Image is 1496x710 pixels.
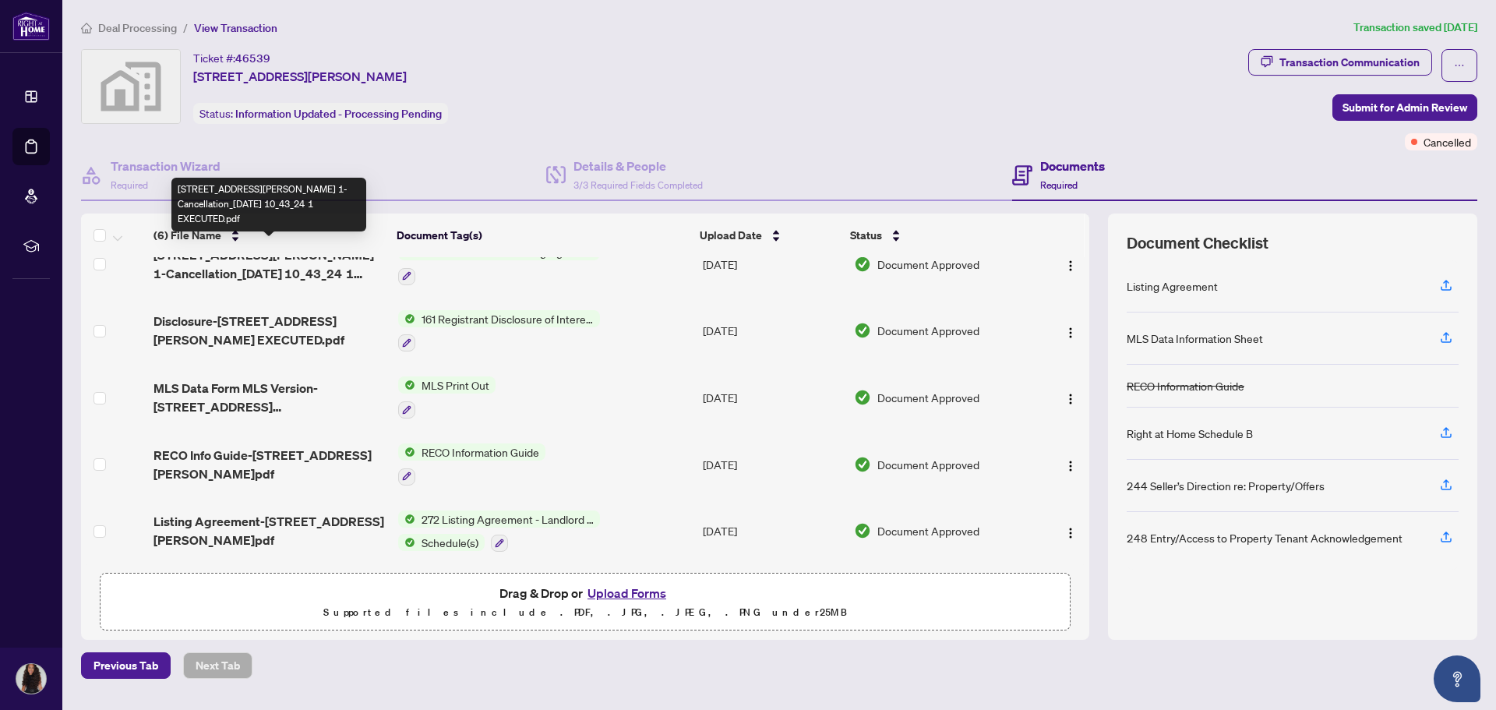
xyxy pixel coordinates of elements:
img: Status Icon [398,510,415,528]
div: RECO Information Guide [1127,377,1244,394]
button: Status Icon214 Cancellation of Listing Agreement - Authority to Offer for Lease [398,243,600,285]
div: 248 Entry/Access to Property Tenant Acknowledgement [1127,529,1402,546]
span: Submit for Admin Review [1343,95,1467,120]
span: Upload Date [700,227,762,244]
div: Transaction Communication [1279,50,1420,75]
img: Document Status [854,389,871,406]
th: Upload Date [693,214,844,257]
td: [DATE] [697,364,848,431]
img: Status Icon [398,310,415,327]
h4: Transaction Wizard [111,157,221,175]
span: Previous Tab [93,653,158,678]
span: RECO Info Guide-[STREET_ADDRESS][PERSON_NAME]pdf [153,446,385,483]
img: Logo [1064,460,1077,472]
div: [STREET_ADDRESS][PERSON_NAME] 1-Cancellation_[DATE] 10_43_24 1 EXECUTED.pdf [171,178,366,231]
img: Logo [1064,393,1077,405]
button: Logo [1058,318,1083,343]
button: Status Icon272 Listing Agreement - Landlord Designated Representation Agreement Authority to Offe... [398,510,600,553]
span: 272 Listing Agreement - Landlord Designated Representation Agreement Authority to Offer for Lease [415,510,600,528]
span: Drag & Drop or [499,583,671,603]
h4: Details & People [573,157,703,175]
li: / [183,19,188,37]
span: Deal Processing [98,21,177,35]
button: Logo [1058,252,1083,277]
img: svg%3e [82,50,180,123]
img: Status Icon [398,376,415,394]
th: Status [844,214,1032,257]
button: Status IconMLS Print Out [398,376,496,419]
img: Document Status [854,456,871,473]
img: Document Status [854,256,871,273]
button: Logo [1058,518,1083,543]
h4: Documents [1040,157,1105,175]
span: 46539 [235,51,270,65]
button: Open asap [1434,655,1480,702]
span: 3/3 Required Fields Completed [573,179,703,191]
span: View Transaction [194,21,277,35]
span: Information Updated - Processing Pending [235,107,442,121]
span: Required [1040,179,1078,191]
span: Required [111,179,148,191]
span: Cancelled [1424,133,1471,150]
td: [DATE] [697,231,848,298]
span: Document Approved [877,256,979,273]
span: [STREET_ADDRESS][PERSON_NAME] 1-Cancellation_[DATE] 10_43_24 1 EXECUTED.pdf [153,245,385,283]
img: Status Icon [398,443,415,461]
span: MLS Data Form MLS Version-[STREET_ADDRESS][PERSON_NAME]pdf [153,379,385,416]
span: (6) File Name [153,227,221,244]
img: Document Status [854,522,871,539]
div: Ticket #: [193,49,270,67]
img: Status Icon [398,534,415,551]
span: ellipsis [1454,60,1465,71]
button: Submit for Admin Review [1332,94,1477,121]
span: RECO Information Guide [415,443,545,461]
span: MLS Print Out [415,376,496,394]
article: Transaction saved [DATE] [1353,19,1477,37]
span: Document Approved [877,522,979,539]
th: (6) File Name [147,214,390,257]
div: Status: [193,103,448,124]
button: Upload Forms [583,583,671,603]
div: Right at Home Schedule B [1127,425,1253,442]
div: MLS Data Information Sheet [1127,330,1263,347]
span: [STREET_ADDRESS][PERSON_NAME] [193,67,407,86]
button: Previous Tab [81,652,171,679]
span: Schedule(s) [415,534,485,551]
th: Document Tag(s) [390,214,694,257]
span: 161 Registrant Disclosure of Interest - Disposition ofProperty [415,310,600,327]
img: Profile Icon [16,664,46,694]
button: Status IconRECO Information Guide [398,443,545,486]
img: Logo [1064,527,1077,539]
td: [DATE] [697,498,848,565]
span: Disclosure-[STREET_ADDRESS][PERSON_NAME] EXECUTED.pdf [153,312,385,349]
td: [DATE] [697,298,848,365]
img: logo [12,12,50,41]
td: [DATE] [697,431,848,498]
span: Drag & Drop orUpload FormsSupported files include .PDF, .JPG, .JPEG, .PNG under25MB [101,574,1070,631]
span: Status [850,227,882,244]
span: Document Approved [877,322,979,339]
div: 244 Seller’s Direction re: Property/Offers [1127,477,1325,494]
button: Transaction Communication [1248,49,1432,76]
span: Document Approved [877,456,979,473]
button: Logo [1058,452,1083,477]
button: Next Tab [183,652,252,679]
span: Document Checklist [1127,232,1268,254]
span: home [81,23,92,34]
span: Listing Agreement-[STREET_ADDRESS][PERSON_NAME]pdf [153,512,385,549]
img: Document Status [854,322,871,339]
button: Logo [1058,385,1083,410]
button: Status Icon161 Registrant Disclosure of Interest - Disposition ofProperty [398,310,600,352]
img: Logo [1064,327,1077,339]
img: Logo [1064,260,1077,272]
div: Listing Agreement [1127,277,1218,295]
p: Supported files include .PDF, .JPG, .JPEG, .PNG under 25 MB [110,603,1060,622]
span: Document Approved [877,389,979,406]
